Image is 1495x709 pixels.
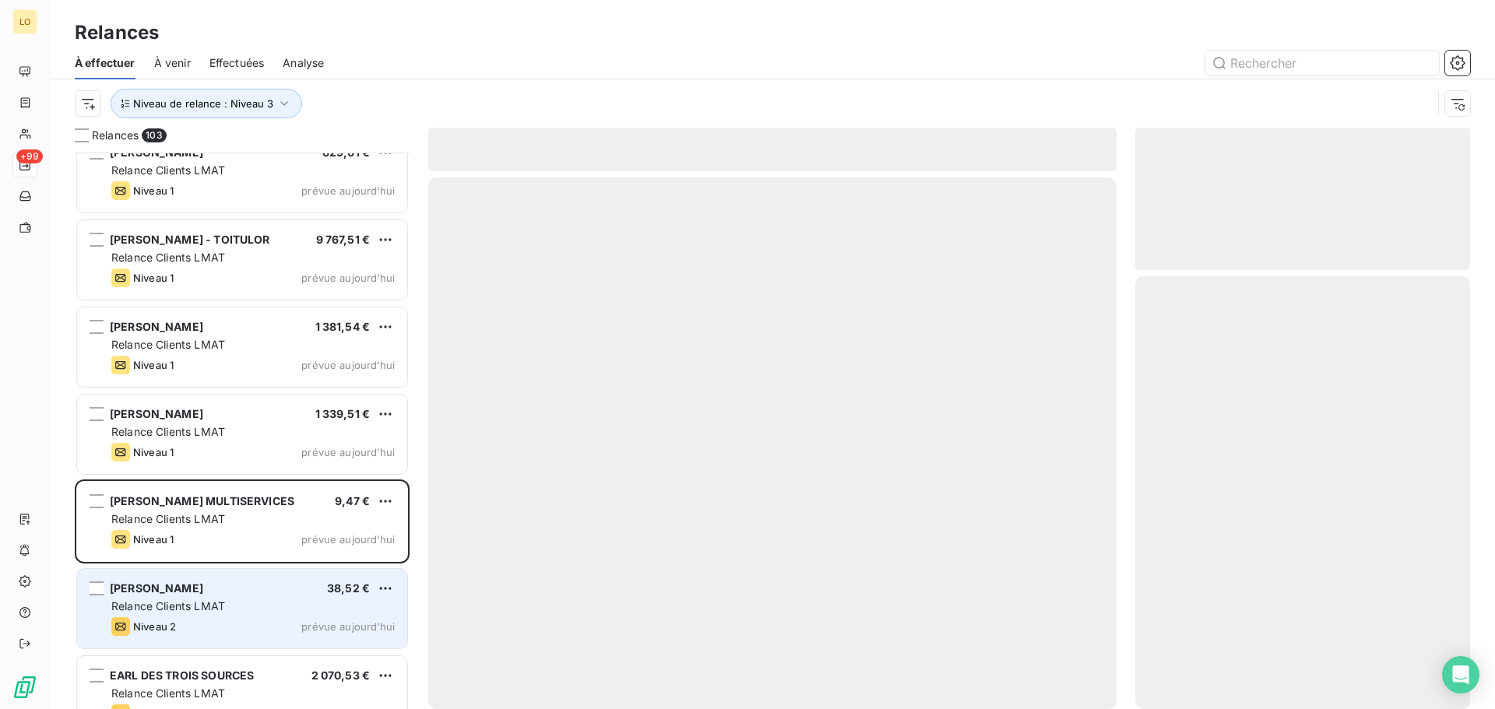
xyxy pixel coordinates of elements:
[1442,656,1479,693] div: Open Intercom Messenger
[111,425,225,438] span: Relance Clients LMAT
[142,128,166,142] span: 103
[133,446,174,458] span: Niveau 1
[315,320,371,333] span: 1 381,54 €
[12,153,37,177] a: +99
[12,675,37,700] img: Logo LeanPay
[301,533,395,546] span: prévue aujourd’hui
[133,359,174,371] span: Niveau 1
[301,446,395,458] span: prévue aujourd’hui
[301,184,395,197] span: prévue aujourd’hui
[16,149,43,163] span: +99
[110,581,203,595] span: [PERSON_NAME]
[75,55,135,71] span: À effectuer
[311,669,371,682] span: 2 070,53 €
[301,272,395,284] span: prévue aujourd’hui
[154,55,191,71] span: À venir
[316,233,371,246] span: 9 767,51 €
[75,153,410,709] div: grid
[133,184,174,197] span: Niveau 1
[133,533,174,546] span: Niveau 1
[327,581,370,595] span: 38,52 €
[133,272,174,284] span: Niveau 1
[111,512,225,525] span: Relance Clients LMAT
[111,89,302,118] button: Niveau de relance : Niveau 3
[335,494,370,507] span: 9,47 €
[92,128,139,143] span: Relances
[315,407,371,420] span: 1 339,51 €
[110,320,203,333] span: [PERSON_NAME]
[111,599,225,612] span: Relance Clients LMAT
[133,620,176,633] span: Niveau 2
[209,55,265,71] span: Effectuées
[111,251,225,264] span: Relance Clients LMAT
[301,359,395,371] span: prévue aujourd’hui
[75,19,159,47] h3: Relances
[110,407,203,420] span: [PERSON_NAME]
[133,97,273,110] span: Niveau de relance : Niveau 3
[110,233,270,246] span: [PERSON_NAME] - TOITULOR
[283,55,324,71] span: Analyse
[111,686,225,700] span: Relance Clients LMAT
[301,620,395,633] span: prévue aujourd’hui
[111,338,225,351] span: Relance Clients LMAT
[111,163,225,177] span: Relance Clients LMAT
[1205,51,1439,75] input: Rechercher
[110,669,254,682] span: EARL DES TROIS SOURCES
[12,9,37,34] div: LO
[110,494,294,507] span: [PERSON_NAME] MULTISERVICES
